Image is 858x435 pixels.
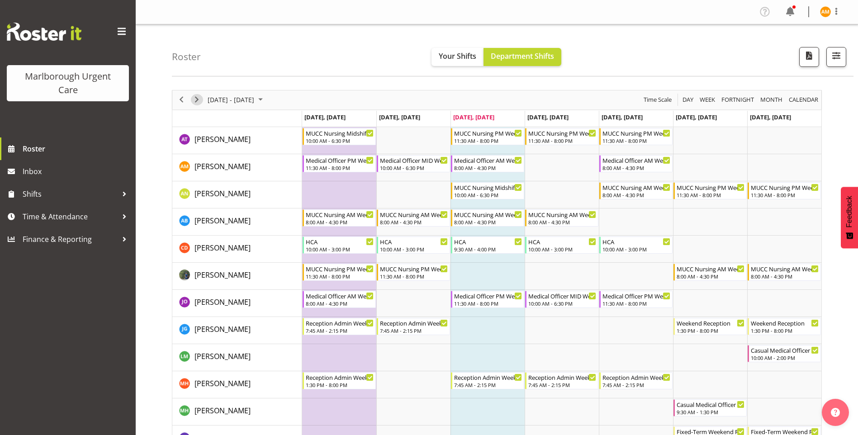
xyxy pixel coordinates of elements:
[677,183,744,192] div: MUCC Nursing PM Weekends
[602,300,670,307] div: 11:30 AM - 8:00 PM
[676,113,717,121] span: [DATE], [DATE]
[454,246,522,253] div: 9:30 AM - 4:00 PM
[380,156,448,165] div: Medical Officer MID Weekday
[759,94,784,105] button: Timeline Month
[454,373,522,382] div: Reception Admin Weekday AM
[673,264,747,281] div: Gloria Varghese"s event - MUCC Nursing AM Weekends Begin From Saturday, September 27, 2025 at 8:0...
[681,94,695,105] button: Timeline Day
[721,94,755,105] span: Fortnight
[306,373,374,382] div: Reception Admin Weekday PM
[194,297,251,307] span: [PERSON_NAME]
[194,351,251,361] span: [PERSON_NAME]
[748,318,821,335] div: Josephine Godinez"s event - Weekend Reception Begin From Sunday, September 28, 2025 at 1:30:00 PM...
[599,155,673,172] div: Alexandra Madigan"s event - Medical Officer AM Weekday Begin From Friday, September 26, 2025 at 8...
[172,52,201,62] h4: Roster
[7,23,81,41] img: Rosterit website logo
[194,242,251,253] a: [PERSON_NAME]
[439,51,476,61] span: Your Shifts
[174,90,189,109] div: previous period
[451,128,524,145] div: Agnes Tyson"s event - MUCC Nursing PM Weekday Begin From Wednesday, September 24, 2025 at 11:30:0...
[525,291,598,308] div: Jenny O'Donnell"s event - Medical Officer MID Weekday Begin From Thursday, September 25, 2025 at ...
[525,236,598,254] div: Cordelia Davies"s event - HCA Begin From Thursday, September 25, 2025 at 10:00:00 AM GMT+12:00 En...
[191,94,203,105] button: Next
[525,128,598,145] div: Agnes Tyson"s event - MUCC Nursing PM Weekday Begin From Thursday, September 25, 2025 at 11:30:00...
[194,351,251,362] a: [PERSON_NAME]
[194,378,251,389] a: [PERSON_NAME]
[751,327,819,334] div: 1:30 PM - 8:00 PM
[528,373,596,382] div: Reception Admin Weekday AM
[172,181,302,208] td: Alysia Newman-Woods resource
[677,264,744,273] div: MUCC Nursing AM Weekends
[380,246,448,253] div: 10:00 AM - 3:00 PM
[677,408,744,416] div: 9:30 AM - 1:30 PM
[23,187,118,201] span: Shifts
[380,164,448,171] div: 10:00 AM - 6:30 PM
[642,94,673,105] button: Time Scale
[677,400,744,409] div: Casual Medical Officer Weekend
[306,264,374,273] div: MUCC Nursing PM Weekday
[194,161,251,171] span: [PERSON_NAME]
[303,128,376,145] div: Agnes Tyson"s event - MUCC Nursing Midshift Begin From Monday, September 22, 2025 at 10:00:00 AM ...
[451,291,524,308] div: Jenny O'Donnell"s event - Medical Officer PM Weekday Begin From Wednesday, September 24, 2025 at ...
[172,236,302,263] td: Cordelia Davies resource
[306,246,374,253] div: 10:00 AM - 3:00 PM
[306,164,374,171] div: 11:30 AM - 8:00 PM
[454,210,522,219] div: MUCC Nursing AM Weekday
[379,113,420,121] span: [DATE], [DATE]
[306,318,374,327] div: Reception Admin Weekday AM
[194,134,251,145] a: [PERSON_NAME]
[380,327,448,334] div: 7:45 AM - 2:15 PM
[748,345,821,362] div: Luqman Mohd Jani"s event - Casual Medical Officer Weekend Begin From Sunday, September 28, 2025 a...
[204,90,268,109] div: September 22 - 28, 2025
[602,237,670,246] div: HCA
[602,156,670,165] div: Medical Officer AM Weekday
[451,155,524,172] div: Alexandra Madigan"s event - Medical Officer AM Weekday Begin From Wednesday, September 24, 2025 a...
[175,94,188,105] button: Previous
[826,47,846,67] button: Filter Shifts
[23,142,131,156] span: Roster
[306,137,374,144] div: 10:00 AM - 6:30 PM
[380,264,448,273] div: MUCC Nursing PM Weekday
[528,246,596,253] div: 10:00 AM - 3:00 PM
[380,237,448,246] div: HCA
[172,344,302,371] td: Luqman Mohd Jani resource
[451,209,524,227] div: Andrew Brooks"s event - MUCC Nursing AM Weekday Begin From Wednesday, September 24, 2025 at 8:00:...
[172,154,302,181] td: Alexandra Madigan resource
[172,398,302,426] td: Marisa Hoogenboom resource
[484,48,561,66] button: Department Shifts
[194,378,251,388] span: [PERSON_NAME]
[677,318,744,327] div: Weekend Reception
[194,324,251,335] a: [PERSON_NAME]
[525,209,598,227] div: Andrew Brooks"s event - MUCC Nursing AM Weekday Begin From Thursday, September 25, 2025 at 8:00:0...
[377,318,450,335] div: Josephine Godinez"s event - Reception Admin Weekday AM Begin From Tuesday, September 23, 2025 at ...
[751,183,819,192] div: MUCC Nursing PM Weekends
[380,273,448,280] div: 11:30 AM - 8:00 PM
[528,291,596,300] div: Medical Officer MID Weekday
[172,290,302,317] td: Jenny O'Donnell resource
[306,210,374,219] div: MUCC Nursing AM Weekday
[306,218,374,226] div: 8:00 AM - 4:30 PM
[454,183,522,192] div: MUCC Nursing Midshift
[194,134,251,144] span: [PERSON_NAME]
[454,156,522,165] div: Medical Officer AM Weekday
[172,263,302,290] td: Gloria Varghese resource
[528,237,596,246] div: HCA
[720,94,756,105] button: Fortnight
[599,128,673,145] div: Agnes Tyson"s event - MUCC Nursing PM Weekday Begin From Friday, September 26, 2025 at 11:30:00 A...
[599,372,673,389] div: Margret Hall"s event - Reception Admin Weekday AM Begin From Friday, September 26, 2025 at 7:45:0...
[788,94,819,105] span: calendar
[451,236,524,254] div: Cordelia Davies"s event - HCA Begin From Wednesday, September 24, 2025 at 9:30:00 AM GMT+12:00 En...
[759,94,783,105] span: Month
[306,237,374,246] div: HCA
[751,345,819,355] div: Casual Medical Officer Weekend
[751,273,819,280] div: 8:00 AM - 4:30 PM
[841,187,858,248] button: Feedback - Show survey
[172,371,302,398] td: Margret Hall resource
[172,208,302,236] td: Andrew Brooks resource
[451,182,524,199] div: Alysia Newman-Woods"s event - MUCC Nursing Midshift Begin From Wednesday, September 24, 2025 at 1...
[677,191,744,199] div: 11:30 AM - 8:00 PM
[172,127,302,154] td: Agnes Tyson resource
[454,300,522,307] div: 11:30 AM - 8:00 PM
[377,264,450,281] div: Gloria Varghese"s event - MUCC Nursing PM Weekday Begin From Tuesday, September 23, 2025 at 11:30...
[751,318,819,327] div: Weekend Reception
